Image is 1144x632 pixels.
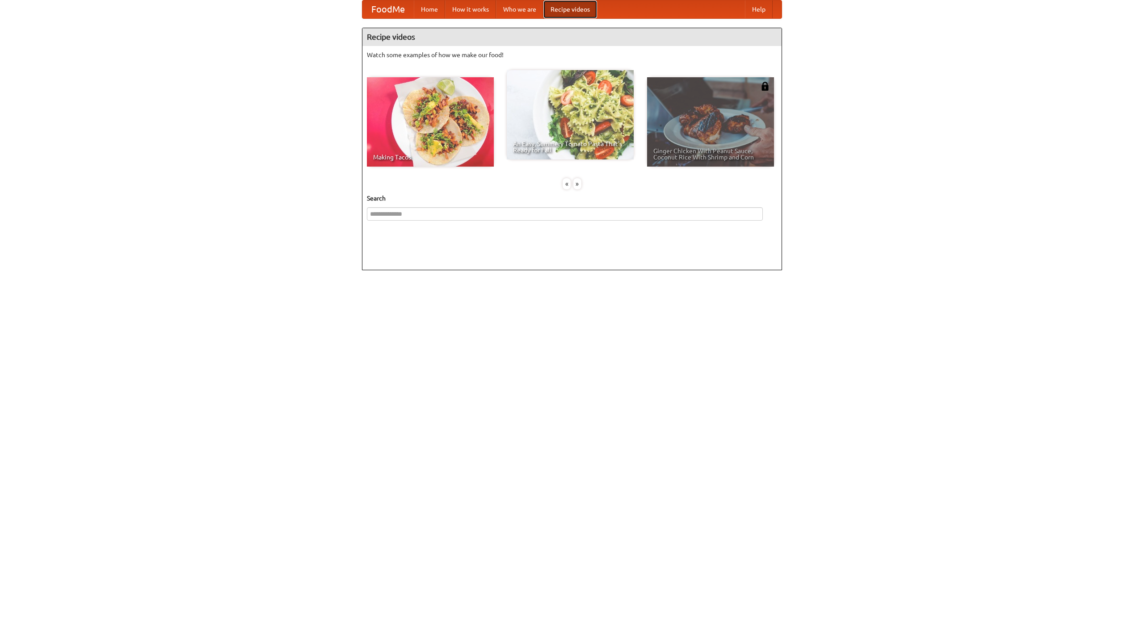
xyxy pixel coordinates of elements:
a: How it works [445,0,496,18]
a: FoodMe [362,0,414,18]
h4: Recipe videos [362,28,782,46]
div: « [563,178,571,189]
a: Recipe videos [543,0,597,18]
a: Home [414,0,445,18]
a: Help [745,0,773,18]
a: An Easy, Summery Tomato Pasta That's Ready for Fall [507,70,634,159]
span: An Easy, Summery Tomato Pasta That's Ready for Fall [513,141,627,153]
img: 483408.png [761,82,770,91]
a: Who we are [496,0,543,18]
span: Making Tacos [373,154,488,160]
a: Making Tacos [367,77,494,167]
div: » [573,178,581,189]
h5: Search [367,194,777,203]
p: Watch some examples of how we make our food! [367,50,777,59]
